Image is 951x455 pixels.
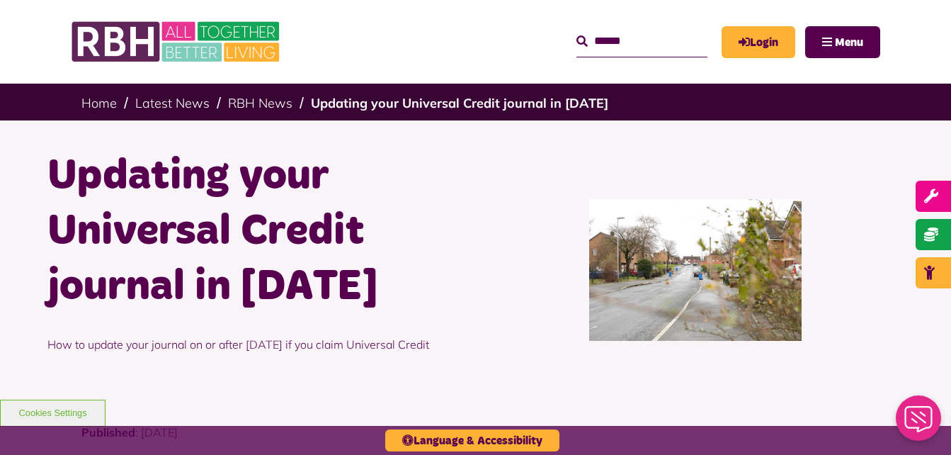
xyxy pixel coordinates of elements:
[47,315,465,374] p: How to update your journal on or after [DATE] if you claim Universal Credit
[81,425,135,439] strong: Published
[835,37,863,48] span: Menu
[47,149,465,315] h1: Updating your Universal Credit journal in [DATE]
[887,391,951,455] iframe: Netcall Web Assistant for live chat
[228,95,292,111] a: RBH News
[805,26,880,58] button: Navigation
[722,26,795,58] a: MyRBH
[311,95,608,111] a: Updating your Universal Credit journal in [DATE]
[135,95,210,111] a: Latest News
[71,14,283,69] img: RBH
[81,95,117,111] a: Home
[385,429,559,451] button: Language & Accessibility
[589,199,802,341] img: SAZMEDIA RBH 22FEB24 79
